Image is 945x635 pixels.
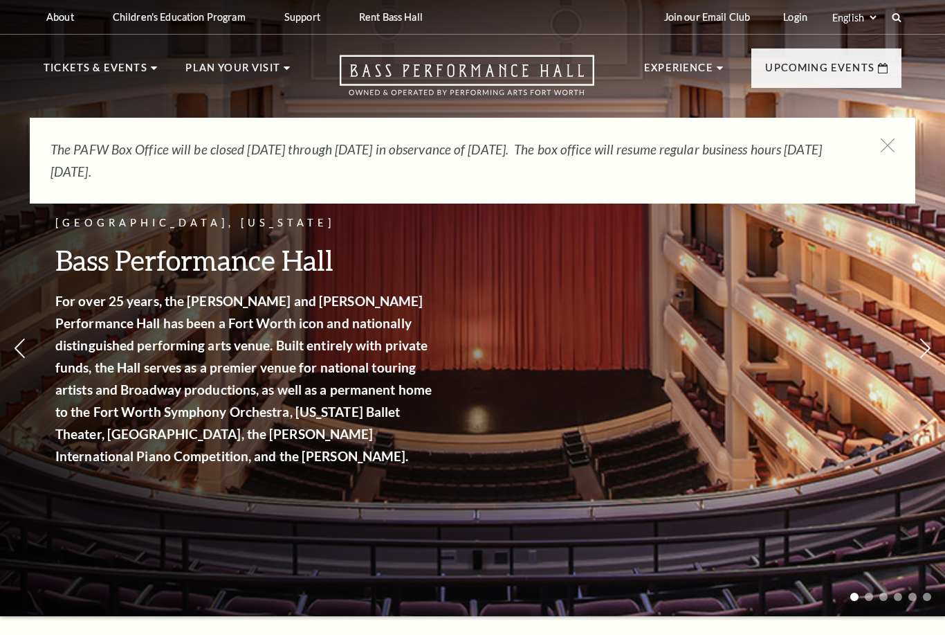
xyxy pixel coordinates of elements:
[46,11,74,23] p: About
[113,11,246,23] p: Children's Education Program
[644,60,713,84] p: Experience
[51,141,822,179] em: The PAFW Box Office will be closed [DATE] through [DATE] in observance of [DATE]. The box office ...
[829,11,879,24] select: Select:
[55,215,436,232] p: [GEOGRAPHIC_DATA], [US_STATE]
[55,242,436,278] h3: Bass Performance Hall
[284,11,320,23] p: Support
[359,11,423,23] p: Rent Bass Hall
[765,60,874,84] p: Upcoming Events
[55,293,432,464] strong: For over 25 years, the [PERSON_NAME] and [PERSON_NAME] Performance Hall has been a Fort Worth ico...
[44,60,147,84] p: Tickets & Events
[185,60,280,84] p: Plan Your Visit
